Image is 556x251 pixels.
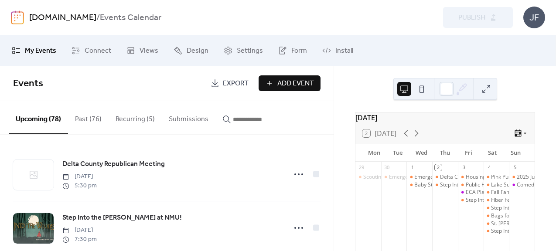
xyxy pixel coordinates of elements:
span: [DATE] [62,172,97,181]
div: Fall Family Fun Day!-Toys For Tots Marine Corps Detachment 444 [484,189,509,196]
div: Scouting Open House Night-Cub Scout Pack 3471 Gladstone [355,173,381,181]
div: Fiber Festival Fashion Show [484,197,509,204]
a: Export [204,75,255,91]
div: Sat [481,144,504,162]
div: Fri [457,144,481,162]
span: 5:30 pm [62,181,97,190]
span: Install [335,46,353,56]
span: Design [187,46,208,56]
div: Lake Superior Fiber Festival [484,181,509,189]
b: / [96,10,100,26]
div: 29 [358,164,365,171]
div: 2025 Just Believe Non-Competitive Bike/Walk/Run [509,173,535,181]
span: Form [291,46,307,56]
div: Emergency Response to Accidents Involving Livestock Training MSU Extension [381,173,407,181]
div: Step Into the Woods at NMU! [458,197,484,204]
a: Form [272,39,314,62]
div: Pink Pumpkin of Delta County 5k [484,173,509,181]
div: Housing Now: Progress Update [466,173,542,181]
div: Bags for Wags [484,212,509,220]
img: logo [11,10,24,24]
div: [DATE] [355,112,535,123]
div: Step Into the Woods at NMU! [484,204,509,212]
div: Thu [433,144,457,162]
a: Design [167,39,215,62]
div: 5 [512,164,518,171]
div: Baby Storytime [406,181,432,189]
button: Recurring (5) [109,101,162,133]
div: Sun [504,144,528,162]
div: Housing Now: Progress Update [458,173,484,181]
a: Delta County Republican Meeting [62,159,165,170]
button: Submissions [162,101,215,133]
span: Connect [85,46,111,56]
div: Step Into the Woods at NMU! [432,181,458,189]
div: Delta County Republican Meeting [432,173,458,181]
div: Step Into the Woods at NMU! [484,227,509,235]
div: 4 [486,164,493,171]
div: Bags for Wags [491,212,526,220]
div: St. Joseph-St. Patrick Chili Challenge [484,220,509,227]
div: Emergency Response to Accidents Involving Livestock Training MSU Extension [406,173,432,181]
div: Mon [362,144,386,162]
div: Baby Storytime [414,181,451,189]
a: Settings [217,39,269,62]
a: [DOMAIN_NAME] [29,10,96,26]
div: 30 [384,164,390,171]
div: 2 [435,164,441,171]
a: Views [120,39,165,62]
div: 3 [460,164,467,171]
div: Scouting Open House Night-Cub Scout Pack 3471 Gladstone [363,173,508,181]
span: Step Into the [PERSON_NAME] at NMU! [62,213,182,223]
span: [DATE] [62,226,97,235]
div: Step Into the [PERSON_NAME] at NMU! [440,181,534,189]
button: Upcoming (78) [9,101,68,134]
div: Comedian Bill Gorgo at Island Resort and Casino Club 41 [509,181,535,189]
b: Events Calendar [100,10,161,26]
span: Settings [237,46,263,56]
a: Install [316,39,360,62]
button: Past (76) [68,101,109,133]
span: Export [223,78,249,89]
div: Wed [409,144,433,162]
div: Public Health Delta & Menominee Counties Flu Clinic [458,181,484,189]
span: Add Event [277,78,314,89]
div: JF [523,7,545,28]
span: My Events [25,46,56,56]
div: 1 [409,164,416,171]
span: Views [140,46,158,56]
a: Connect [65,39,118,62]
span: Events [13,74,43,93]
div: Tue [386,144,409,162]
a: My Events [5,39,63,62]
div: ECA Plaidurday Celebration featuring The Hackwells [458,189,484,196]
span: 7:30 pm [62,235,97,244]
a: Step Into the [PERSON_NAME] at NMU! [62,212,182,224]
button: Add Event [259,75,321,91]
div: Delta County Republican Meeting [440,173,521,181]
